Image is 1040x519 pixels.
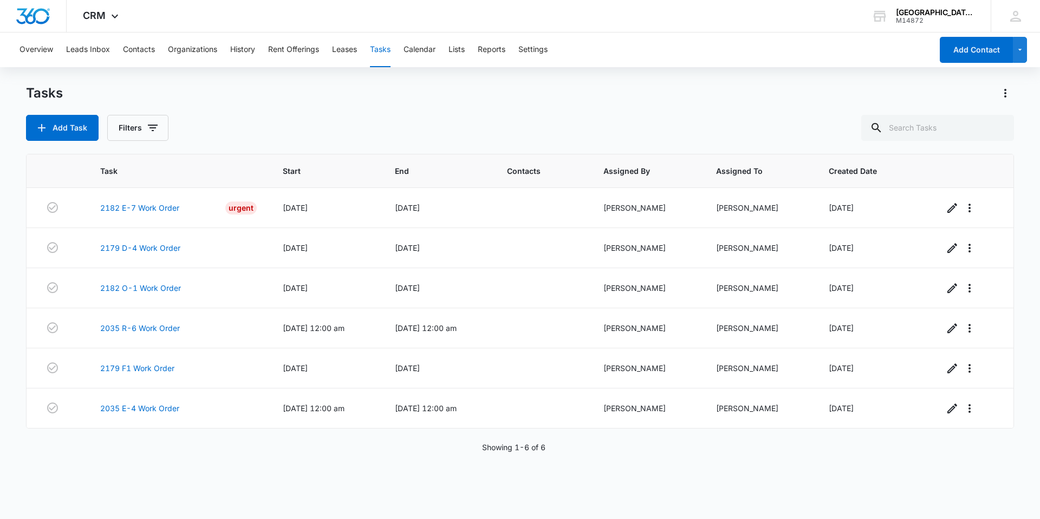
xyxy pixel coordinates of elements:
[829,243,854,252] span: [DATE]
[603,202,690,213] div: [PERSON_NAME]
[829,165,902,177] span: Created Date
[100,282,181,294] a: 2182 O-1 Work Order
[26,115,99,141] button: Add Task
[395,165,465,177] span: End
[603,322,690,334] div: [PERSON_NAME]
[66,33,110,67] button: Leads Inbox
[482,442,545,453] p: Showing 1-6 of 6
[26,85,63,101] h1: Tasks
[716,242,803,254] div: [PERSON_NAME]
[940,37,1013,63] button: Add Contact
[829,203,854,212] span: [DATE]
[896,8,975,17] div: account name
[716,202,803,213] div: [PERSON_NAME]
[283,165,353,177] span: Start
[395,404,457,413] span: [DATE] 12:00 am
[225,202,257,215] div: Urgent
[395,243,420,252] span: [DATE]
[716,362,803,374] div: [PERSON_NAME]
[861,115,1014,141] input: Search Tasks
[283,283,308,293] span: [DATE]
[829,404,854,413] span: [DATE]
[716,403,803,414] div: [PERSON_NAME]
[100,202,179,213] a: 2182 E-7 Work Order
[997,85,1014,102] button: Actions
[829,323,854,333] span: [DATE]
[168,33,217,67] button: Organizations
[507,165,561,177] span: Contacts
[283,404,344,413] span: [DATE] 12:00 am
[518,33,548,67] button: Settings
[283,203,308,212] span: [DATE]
[283,243,308,252] span: [DATE]
[395,364,420,373] span: [DATE]
[100,322,180,334] a: 2035 R-6 Work Order
[716,165,787,177] span: Assigned To
[603,403,690,414] div: [PERSON_NAME]
[123,33,155,67] button: Contacts
[283,364,308,373] span: [DATE]
[283,323,344,333] span: [DATE] 12:00 am
[19,33,53,67] button: Overview
[395,283,420,293] span: [DATE]
[332,33,357,67] button: Leases
[83,10,106,21] span: CRM
[100,165,241,177] span: Task
[478,33,505,67] button: Reports
[603,165,674,177] span: Assigned By
[370,33,391,67] button: Tasks
[716,282,803,294] div: [PERSON_NAME]
[395,323,457,333] span: [DATE] 12:00 am
[829,283,854,293] span: [DATE]
[230,33,255,67] button: History
[100,403,179,414] a: 2035 E-4 Work Order
[268,33,319,67] button: Rent Offerings
[603,362,690,374] div: [PERSON_NAME]
[829,364,854,373] span: [DATE]
[395,203,420,212] span: [DATE]
[716,322,803,334] div: [PERSON_NAME]
[896,17,975,24] div: account id
[100,242,180,254] a: 2179 D-4 Work Order
[107,115,168,141] button: Filters
[603,282,690,294] div: [PERSON_NAME]
[448,33,465,67] button: Lists
[404,33,435,67] button: Calendar
[100,362,174,374] a: 2179 F1 Work Order
[603,242,690,254] div: [PERSON_NAME]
